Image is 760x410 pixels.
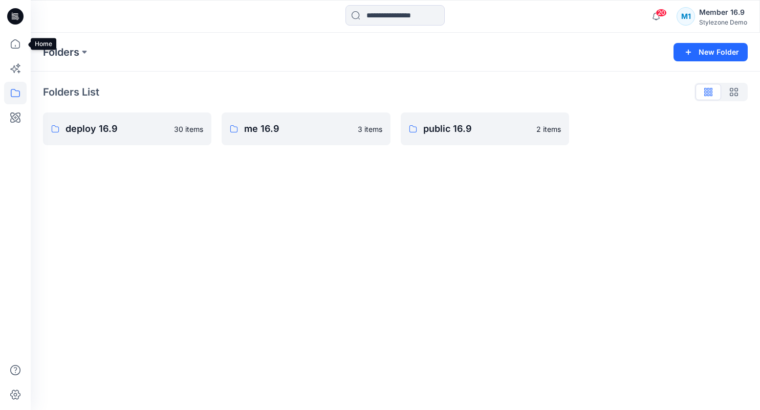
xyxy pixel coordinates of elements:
[699,6,747,18] div: Member 16.9
[401,112,569,145] a: public 16.92 items
[699,18,747,26] div: Stylezone Demo
[674,43,748,61] button: New Folder
[244,122,351,136] p: me 16.9
[43,112,211,145] a: deploy 16.930 items
[43,45,79,59] a: Folders
[66,122,168,136] p: deploy 16.9
[423,122,530,136] p: public 16.9
[677,7,695,26] div: M1
[43,84,99,100] p: Folders List
[656,9,667,17] span: 20
[222,112,390,145] a: me 16.93 items
[536,124,561,134] p: 2 items
[358,124,382,134] p: 3 items
[174,124,203,134] p: 30 items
